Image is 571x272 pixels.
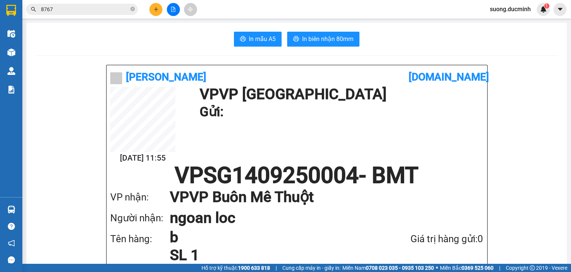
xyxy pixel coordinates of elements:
[8,240,15,247] span: notification
[110,164,483,187] h1: VPSG1409250004 - BMT
[287,32,359,47] button: printerIn biên nhận 80mm
[557,6,564,13] span: caret-down
[170,208,469,228] h1: ngoan loc
[41,5,129,13] input: Tìm tên, số ĐT hoặc mã đơn
[7,67,15,75] img: warehouse-icon
[544,3,549,9] sup: 1
[342,264,434,272] span: Miền Nam
[240,36,246,43] span: printer
[545,3,548,9] span: 1
[409,71,489,83] b: [DOMAIN_NAME]
[184,3,197,16] button: aim
[167,3,180,16] button: file-add
[149,3,162,16] button: plus
[126,71,206,83] b: [PERSON_NAME]
[499,264,500,272] span: |
[188,7,193,12] span: aim
[276,264,277,272] span: |
[461,265,494,271] strong: 0369 525 060
[110,190,170,205] div: VP nhận:
[110,231,170,247] div: Tên hàng:
[440,264,494,272] span: Miền Bắc
[436,266,438,269] span: ⚪️
[553,3,567,16] button: caret-down
[293,36,299,43] span: printer
[302,34,353,44] span: In biên nhận 80mm
[234,32,282,47] button: printerIn mẫu A5
[6,5,16,16] img: logo-vxr
[202,264,270,272] span: Hỗ trợ kỹ thuật:
[200,87,480,102] h1: VP VP [GEOGRAPHIC_DATA]
[7,48,15,56] img: warehouse-icon
[7,206,15,214] img: warehouse-icon
[200,102,480,122] h1: Gửi:
[170,246,371,264] h1: SL 1
[153,7,159,12] span: plus
[170,228,371,246] h1: b
[130,7,135,11] span: close-circle
[171,7,176,12] span: file-add
[540,6,547,13] img: icon-new-feature
[170,187,469,208] h1: VP VP Buôn Mê Thuột
[8,223,15,230] span: question-circle
[7,30,15,38] img: warehouse-icon
[8,256,15,263] span: message
[110,152,175,164] h2: [DATE] 11:55
[31,7,36,12] span: search
[282,264,340,272] span: Cung cấp máy in - giấy in:
[130,6,135,13] span: close-circle
[366,265,434,271] strong: 0708 023 035 - 0935 103 250
[484,4,537,14] span: suong.ducminh
[7,86,15,94] img: solution-icon
[530,265,535,271] span: copyright
[371,231,483,247] div: Giá trị hàng gửi: 0
[249,34,276,44] span: In mẫu A5
[238,265,270,271] strong: 1900 633 818
[110,211,170,226] div: Người nhận:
